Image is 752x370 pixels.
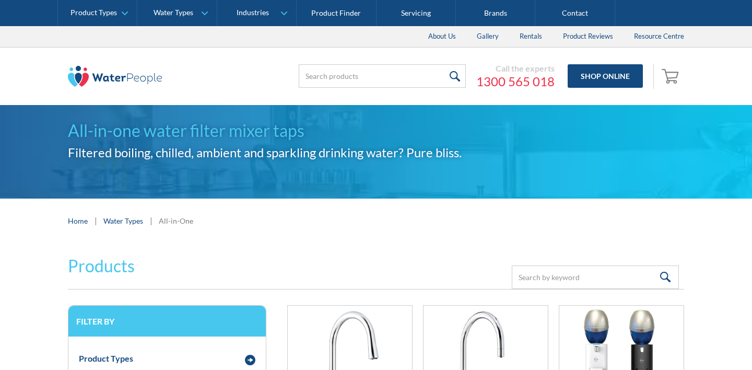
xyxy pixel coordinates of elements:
a: About Us [418,26,466,47]
div: Product Types [70,8,117,17]
a: 1300 565 018 [476,74,555,89]
div: Call the experts [476,63,555,74]
input: Search by keyword [512,265,679,289]
a: Resource Centre [624,26,695,47]
img: The Water People [68,66,162,87]
input: Search products [299,64,466,88]
h2: Products [68,253,135,279]
div: Product Types [79,352,133,365]
h3: Filter by [76,316,258,326]
h2: Filtered boiling, chilled, ambient and sparkling drinking water? Pure bliss. [68,143,684,162]
a: Rentals [509,26,553,47]
div: Water Types [154,8,193,17]
h1: All-in-one water filter mixer taps [68,118,684,143]
a: Product Reviews [553,26,624,47]
div: Industries [237,8,269,17]
a: Gallery [466,26,509,47]
a: Water Types [103,215,143,226]
img: shopping cart [662,67,681,84]
div: | [148,214,154,227]
a: Open empty cart [659,64,684,89]
a: Home [68,215,88,226]
div: All-in-One [159,215,193,226]
a: Shop Online [568,64,643,88]
div: | [93,214,98,227]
